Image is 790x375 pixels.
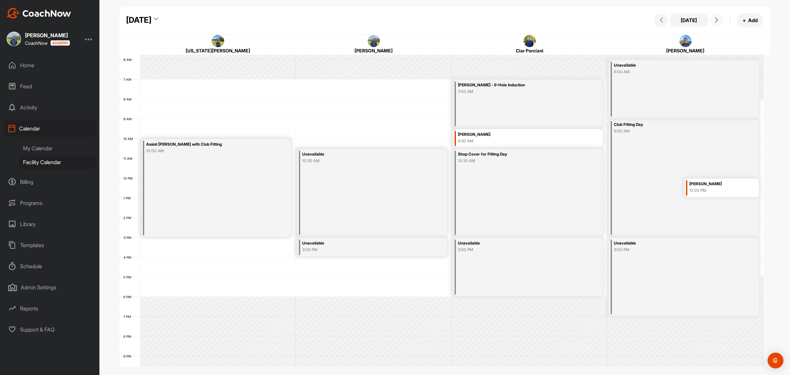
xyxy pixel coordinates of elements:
[4,321,96,338] div: Support & FAQ
[4,300,96,317] div: Reports
[119,295,138,299] div: 6 PM
[302,247,420,253] div: 3:00 PM
[458,247,575,253] div: 3:00 PM
[119,354,138,358] div: 9 PM
[458,158,575,164] div: 10:30 AM
[614,240,731,247] div: Unavailable
[119,196,137,200] div: 1 PM
[737,13,763,27] button: +Add
[7,8,71,18] img: CoachNow
[119,137,140,141] div: 10 AM
[119,255,138,259] div: 4 PM
[614,121,731,129] div: Club Fitting Day
[119,334,138,338] div: 8 PM
[25,33,70,38] div: [PERSON_NAME]
[309,47,439,54] div: [PERSON_NAME]
[458,151,575,158] div: Shop Cover for Fitting Day
[679,35,692,47] img: square_909ed3242d261a915dd01046af216775.jpg
[614,128,731,134] div: 9:00 AM
[368,35,380,47] img: square_e7f01a7cdd3d5cba7fa3832a10add056.jpg
[458,81,575,89] div: [PERSON_NAME] - 9-Hole Induction
[119,315,138,319] div: 7 PM
[212,35,224,47] img: square_97d7065dee9584326f299e5bc88bd91d.jpg
[689,180,746,188] div: [PERSON_NAME]
[4,120,96,137] div: Calendar
[119,176,139,180] div: 12 PM
[4,174,96,190] div: Billing
[464,47,595,54] div: Ciar Porciani
[119,117,138,121] div: 9 AM
[146,148,264,154] div: 10:00 AM
[18,155,96,169] div: Facility Calendar
[4,57,96,73] div: Home
[119,77,138,81] div: 7 AM
[302,158,420,164] div: 10:30 AM
[614,247,731,253] div: 3:00 PM
[743,17,746,24] span: +
[119,58,138,62] div: 6 AM
[25,40,70,46] div: CoachNow
[119,157,139,160] div: 11 AM
[119,236,138,240] div: 3 PM
[689,187,746,193] div: 12:00 PM
[4,78,96,95] div: Feed
[458,89,575,95] div: 7:00 AM
[458,138,575,144] div: 9:30 AM
[18,141,96,155] div: My Calendar
[302,240,420,247] div: Unavailable
[458,240,575,247] div: Unavailable
[4,237,96,253] div: Templates
[119,216,138,220] div: 2 PM
[523,35,536,47] img: square_b4d54992daa58f12b60bc3814c733fd4.jpg
[302,151,420,158] div: Unavailable
[4,279,96,296] div: Admin Settings
[153,47,283,54] div: [US_STATE][PERSON_NAME]
[614,69,731,75] div: 6:00 AM
[614,62,731,69] div: Unavailable
[126,14,151,26] div: [DATE]
[4,216,96,232] div: Library
[146,141,264,148] div: Assist [PERSON_NAME] with Club Fitting
[119,97,138,101] div: 8 AM
[4,99,96,116] div: Activity
[4,195,96,211] div: Programs
[4,258,96,274] div: Schedule
[50,40,70,46] img: CoachNow acadmey
[458,131,575,138] div: [PERSON_NAME]
[620,47,751,54] div: [PERSON_NAME]
[119,275,138,279] div: 5 PM
[669,14,709,27] button: [DATE]
[7,32,21,46] img: square_e7f01a7cdd3d5cba7fa3832a10add056.jpg
[768,353,783,368] div: Open Intercom Messenger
